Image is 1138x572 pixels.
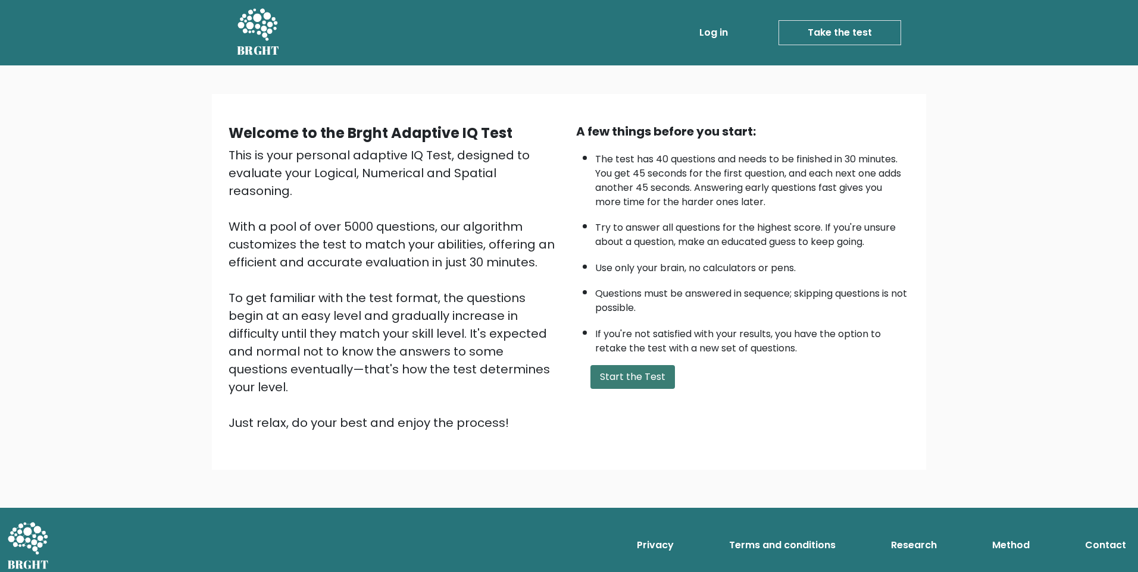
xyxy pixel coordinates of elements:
[590,365,675,389] button: Start the Test
[237,43,280,58] h5: BRGHT
[987,533,1034,557] a: Method
[595,215,909,249] li: Try to answer all questions for the highest score. If you're unsure about a question, make an edu...
[595,255,909,275] li: Use only your brain, no calculators or pens.
[632,533,679,557] a: Privacy
[1080,533,1131,557] a: Contact
[595,321,909,356] li: If you're not satisfied with your results, you have the option to retake the test with a new set ...
[229,123,512,143] b: Welcome to the Brght Adaptive IQ Test
[595,281,909,315] li: Questions must be answered in sequence; skipping questions is not possible.
[595,146,909,209] li: The test has 40 questions and needs to be finished in 30 minutes. You get 45 seconds for the firs...
[886,533,942,557] a: Research
[229,146,562,432] div: This is your personal adaptive IQ Test, designed to evaluate your Logical, Numerical and Spatial ...
[779,20,901,45] a: Take the test
[237,5,280,61] a: BRGHT
[724,533,840,557] a: Terms and conditions
[576,122,909,140] div: A few things before you start:
[695,21,733,45] a: Log in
